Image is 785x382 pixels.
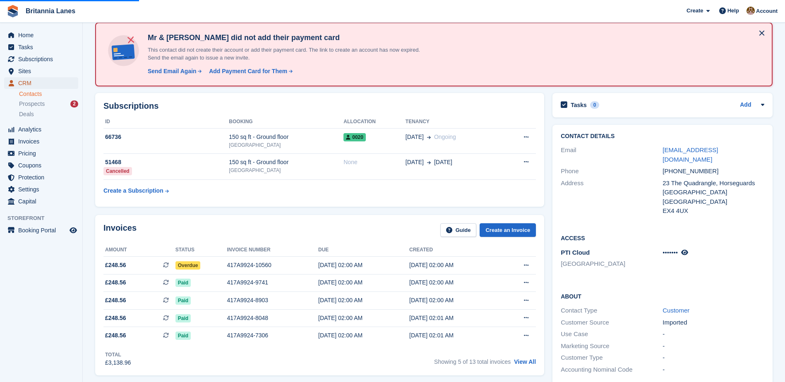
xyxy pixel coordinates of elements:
span: Create [687,7,703,15]
div: - [663,341,764,351]
span: £248.56 [105,331,126,340]
li: [GEOGRAPHIC_DATA] [561,259,663,269]
span: Help [727,7,739,15]
a: Create an Invoice [480,223,536,237]
img: Admin [747,7,755,15]
span: £248.56 [105,314,126,322]
th: Due [318,244,409,257]
span: Protection [18,172,68,183]
th: Allocation [343,115,406,129]
span: Paid [175,279,191,287]
img: no-card-linked-e7822e413c904bf8b177c4d89f31251c4716f9871600ec3ca5bfc59e148c83f4.svg [106,33,141,68]
span: Capital [18,196,68,207]
div: - [663,353,764,363]
div: 150 sq ft - Ground floor [229,158,343,167]
div: Phone [561,167,663,176]
img: stora-icon-8386f47178a22dfd0bd8f6a31ec36ba5ce8667c1dd55bd0f319d3a0aa187defe.svg [7,5,19,17]
div: 417A9924-9741 [227,278,318,287]
a: Prospects 2 [19,100,78,108]
a: Add [740,100,751,110]
span: [DATE] [406,158,424,167]
span: Invoices [18,136,68,147]
div: Add Payment Card for Them [209,67,287,76]
div: [DATE] 02:00 AM [409,278,500,287]
span: Overdue [175,261,201,270]
div: Contact Type [561,306,663,315]
div: [DATE] 02:01 AM [409,314,500,322]
h2: Invoices [103,223,137,237]
th: ID [103,115,229,129]
h2: Access [561,234,764,242]
div: 417A9924-7306 [227,331,318,340]
span: Deals [19,110,34,118]
div: Total [105,351,131,358]
span: Paid [175,332,191,340]
span: £248.56 [105,261,126,270]
span: Pricing [18,148,68,159]
a: Preview store [68,225,78,235]
span: Ongoing [434,134,456,140]
div: 417A9924-8903 [227,296,318,305]
a: menu [4,29,78,41]
div: [PHONE_NUMBER] [663,167,764,176]
div: Marketing Source [561,341,663,351]
span: ••••••• [663,249,678,256]
a: menu [4,65,78,77]
div: [DATE] 02:00 AM [318,296,409,305]
span: Settings [18,184,68,195]
a: [EMAIL_ADDRESS][DOMAIN_NAME] [663,146,718,163]
span: Paid [175,314,191,322]
div: 23 The Quadrangle, Horseguards [663,179,764,188]
div: [DATE] 02:01 AM [409,331,500,340]
span: Coupons [18,160,68,171]
div: Imported [663,318,764,327]
a: menu [4,124,78,135]
div: 150 sq ft - Ground floor [229,133,343,141]
span: Sites [18,65,68,77]
span: CRM [18,77,68,89]
div: [DATE] 02:00 AM [318,278,409,287]
div: EX4 4UX [663,206,764,216]
th: Status [175,244,227,257]
div: [GEOGRAPHIC_DATA] [229,141,343,149]
h2: About [561,292,764,300]
div: - [663,365,764,375]
a: Contacts [19,90,78,98]
span: [DATE] [406,133,424,141]
span: PTI Cloud [561,249,590,256]
p: This contact did not create their account or add their payment card. The link to create an accoun... [144,46,434,62]
a: menu [4,196,78,207]
a: menu [4,160,78,171]
h2: Subscriptions [103,101,536,111]
div: [GEOGRAPHIC_DATA] [663,188,764,197]
h2: Tasks [571,101,587,109]
a: Add Payment Card for Them [206,67,293,76]
th: Booking [229,115,343,129]
span: Storefront [7,214,82,222]
h4: Mr & [PERSON_NAME] did not add their payment card [144,33,434,43]
span: £248.56 [105,296,126,305]
div: Accounting Nominal Code [561,365,663,375]
span: Prospects [19,100,45,108]
a: Guide [440,223,477,237]
a: Customer [663,307,689,314]
th: Amount [103,244,175,257]
h2: Contact Details [561,133,764,140]
div: [DATE] 02:00 AM [409,261,500,270]
span: Tasks [18,41,68,53]
span: Subscriptions [18,53,68,65]
div: Use Case [561,329,663,339]
div: Address [561,179,663,216]
div: None [343,158,406,167]
div: Cancelled [103,167,132,175]
div: Email [561,146,663,164]
div: [DATE] 02:00 AM [318,314,409,322]
div: Send Email Again [148,67,197,76]
a: Create a Subscription [103,183,169,198]
div: [GEOGRAPHIC_DATA] [663,197,764,207]
th: Created [409,244,500,257]
a: menu [4,224,78,236]
div: - [663,329,764,339]
a: menu [4,41,78,53]
a: Britannia Lanes [22,4,79,18]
